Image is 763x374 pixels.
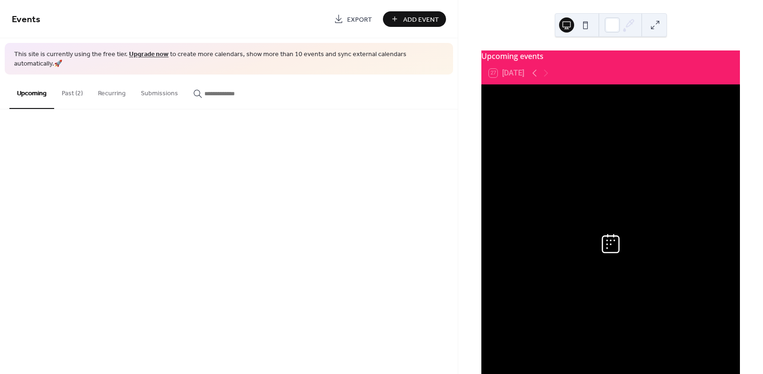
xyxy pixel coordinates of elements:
[9,75,54,109] button: Upcoming
[403,15,439,25] span: Add Event
[12,10,41,29] span: Events
[383,11,446,27] button: Add Event
[347,15,372,25] span: Export
[90,75,133,108] button: Recurring
[133,75,186,108] button: Submissions
[481,50,740,62] div: Upcoming events
[327,11,379,27] a: Export
[54,75,90,108] button: Past (2)
[14,50,444,68] span: This site is currently using the free tier. to create more calendars, show more than 10 events an...
[129,48,169,61] a: Upgrade now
